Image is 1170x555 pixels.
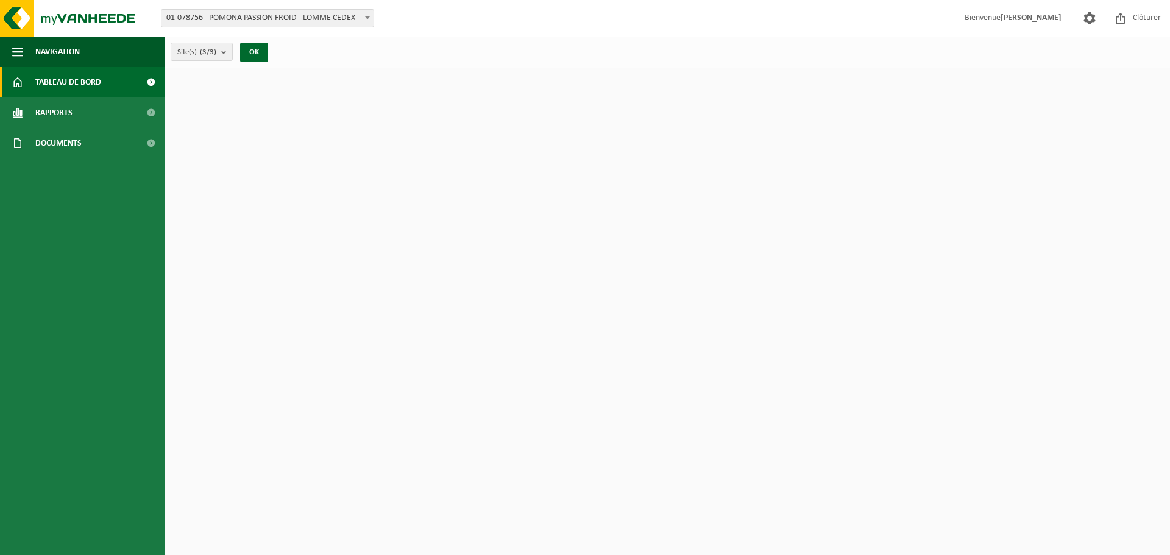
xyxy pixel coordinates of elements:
span: Tableau de bord [35,67,101,97]
span: Site(s) [177,43,216,62]
span: Navigation [35,37,80,67]
span: Rapports [35,97,73,128]
strong: [PERSON_NAME] [1001,13,1062,23]
span: 01-078756 - POMONA PASSION FROID - LOMME CEDEX [161,10,374,27]
span: Documents [35,128,82,158]
button: Site(s)(3/3) [171,43,233,61]
button: OK [240,43,268,62]
count: (3/3) [200,48,216,56]
span: 01-078756 - POMONA PASSION FROID - LOMME CEDEX [161,9,374,27]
